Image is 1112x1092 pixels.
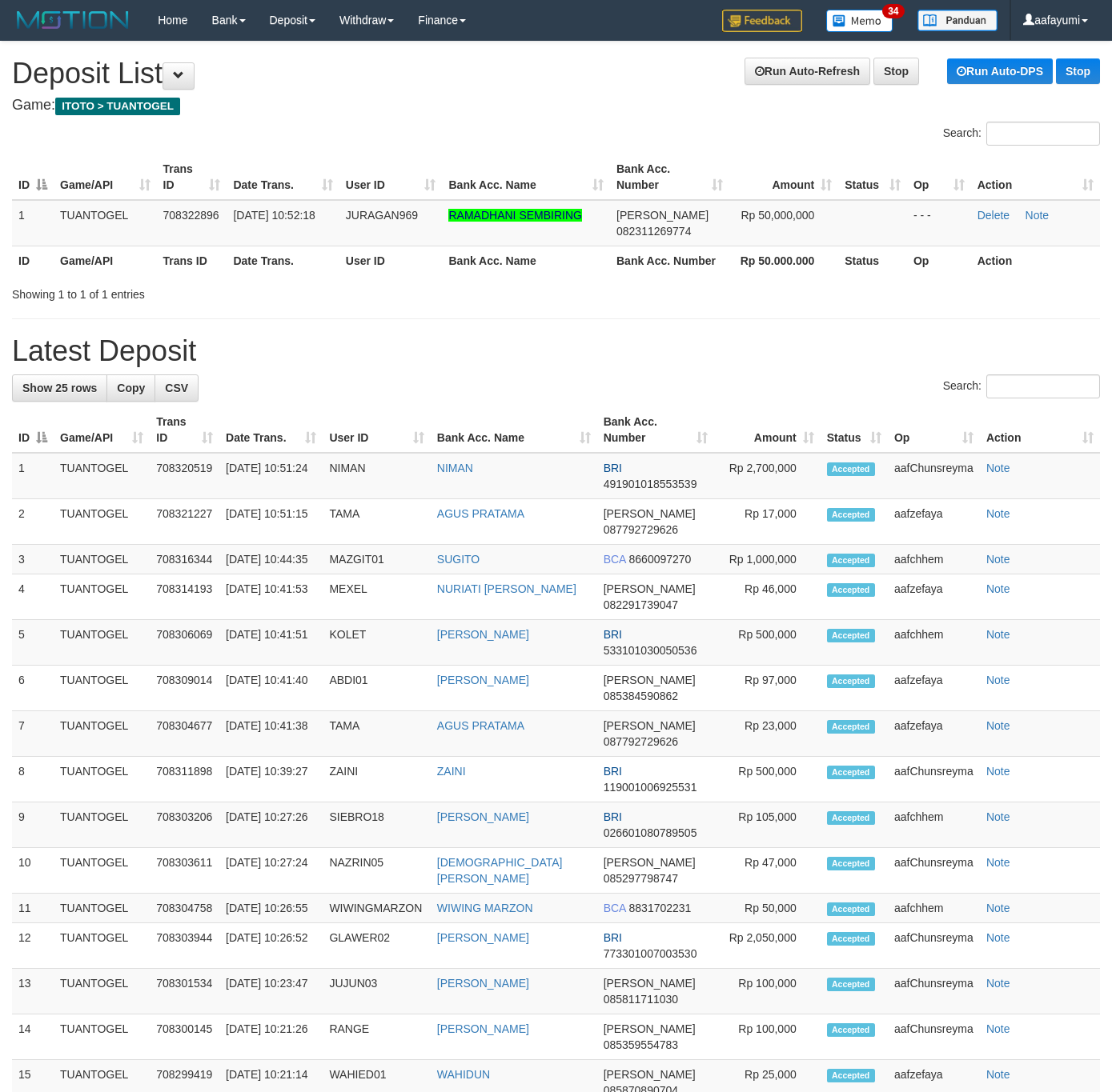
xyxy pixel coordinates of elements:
td: 1 [12,453,54,499]
td: [DATE] 10:41:51 [219,620,323,666]
a: Note [986,674,1010,686]
a: [PERSON_NAME] [437,1022,529,1035]
span: [PERSON_NAME] [604,1068,696,1081]
th: Bank Acc. Number: activate to sort column ascending [610,154,729,200]
td: Rp 97,000 [714,666,820,711]
td: TUANTOGEL [54,574,150,620]
td: [DATE] 10:26:52 [219,923,323,969]
th: Bank Acc. Name [442,246,610,275]
a: WAHIDUN [437,1068,490,1081]
th: Game/API [54,246,157,275]
td: Rp 23,000 [714,711,820,757]
td: SIEBRO18 [323,802,430,848]
span: Accepted [827,583,875,597]
td: 11 [12,894,54,923]
a: [PERSON_NAME] [437,674,529,686]
th: Status: activate to sort column ascending [838,154,907,200]
td: [DATE] 10:44:35 [219,545,323,574]
td: NIMAN [323,453,430,499]
a: NIMAN [437,462,473,474]
a: [DEMOGRAPHIC_DATA][PERSON_NAME] [437,856,563,885]
td: WIWINGMARZON [323,894,430,923]
td: 708316344 [150,545,219,574]
td: 12 [12,923,54,969]
td: GLAWER02 [323,923,430,969]
td: TUANTOGEL [54,711,150,757]
a: CSV [155,374,199,402]
span: Accepted [827,674,875,688]
td: 708311898 [150,757,219,802]
span: Copy 082311269774 to clipboard [616,225,691,238]
th: Game/API: activate to sort column ascending [54,407,150,453]
span: [DATE] 10:52:18 [233,209,315,222]
th: Action: activate to sort column ascending [980,407,1100,453]
span: 708322896 [163,209,219,222]
span: BCA [604,553,626,566]
td: 6 [12,666,54,711]
a: Run Auto-Refresh [745,58,870,85]
th: Date Trans. [227,246,339,275]
td: TUANTOGEL [54,453,150,499]
a: AGUS PRATAMA [437,719,524,732]
td: MEXEL [323,574,430,620]
td: 3 [12,545,54,574]
span: BRI [604,628,622,641]
a: [PERSON_NAME] [437,977,529,990]
th: Trans ID: activate to sort column ascending [157,154,227,200]
span: Copy 082291739047 to clipboard [604,598,678,611]
span: Copy 026601080789505 to clipboard [604,826,697,839]
td: KOLET [323,620,430,666]
td: MAZGIT01 [323,545,430,574]
span: Accepted [827,902,875,916]
td: Rp 100,000 [714,969,820,1014]
span: ITOTO > TUANTOGEL [55,98,180,115]
td: ABDI01 [323,666,430,711]
td: 10 [12,848,54,894]
a: AGUS PRATAMA [437,507,524,520]
td: [DATE] 10:41:53 [219,574,323,620]
span: Accepted [827,1069,875,1082]
td: [DATE] 10:51:15 [219,499,323,545]
td: Rp 100,000 [714,1014,820,1060]
td: TUANTOGEL [54,848,150,894]
td: aafChunsreyma [888,453,980,499]
span: CSV [165,382,188,394]
td: 2 [12,499,54,545]
a: [PERSON_NAME] [437,628,529,641]
span: Accepted [827,508,875,522]
td: 14 [12,1014,54,1060]
td: NAZRIN05 [323,848,430,894]
td: Rp 1,000,000 [714,545,820,574]
a: Note [986,1022,1010,1035]
td: 708303611 [150,848,219,894]
td: Rp 46,000 [714,574,820,620]
th: Action: activate to sort column ascending [971,154,1100,200]
span: Accepted [827,932,875,946]
td: 8 [12,757,54,802]
a: Stop [1056,58,1100,84]
td: 1 [12,200,54,246]
span: Accepted [827,720,875,734]
th: Date Trans.: activate to sort column ascending [219,407,323,453]
a: Note [986,856,1010,869]
td: 708301534 [150,969,219,1014]
td: TUANTOGEL [54,969,150,1014]
a: Show 25 rows [12,374,107,402]
td: Rp 500,000 [714,757,820,802]
span: Accepted [827,1023,875,1037]
span: Copy 087792729626 to clipboard [604,735,678,748]
a: Note [986,1068,1010,1081]
span: Copy [117,382,145,394]
span: [PERSON_NAME] [604,856,696,869]
th: ID [12,246,54,275]
td: - - - [907,200,971,246]
th: Bank Acc. Number [610,246,729,275]
td: TUANTOGEL [54,1014,150,1060]
a: [PERSON_NAME] [437,931,529,944]
label: Search: [943,122,1100,146]
th: User ID: activate to sort column ascending [323,407,430,453]
th: Bank Acc. Number: activate to sort column ascending [597,407,715,453]
th: Op [907,246,971,275]
th: Trans ID: activate to sort column ascending [150,407,219,453]
td: aafChunsreyma [888,923,980,969]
